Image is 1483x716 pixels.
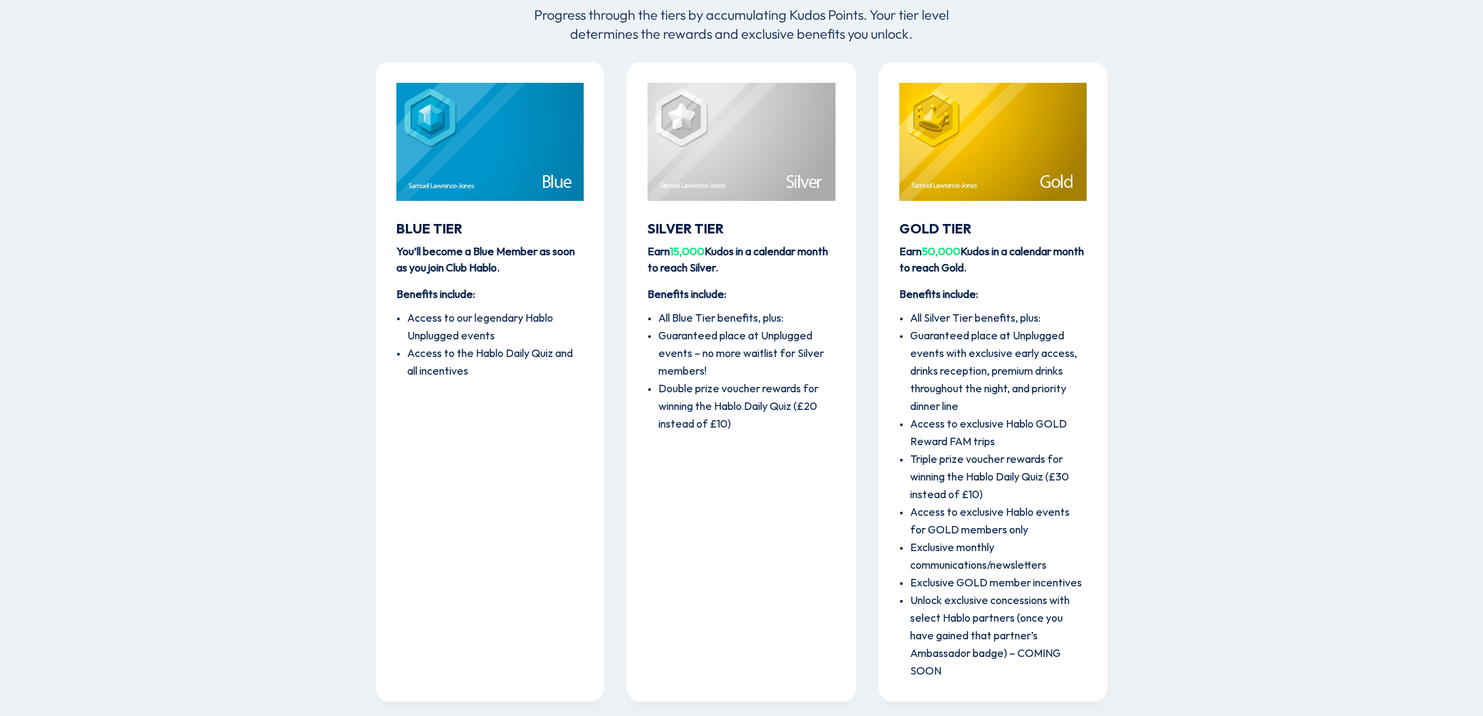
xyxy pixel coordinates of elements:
span: Silver Tier [647,222,724,237]
li: Double prize voucher rewards for winning the Hablo Daily Quiz (£20 instead of £10) [658,381,835,434]
span: Blue Tier [396,222,462,237]
li: Exclusive monthly communications/newsletters [910,540,1087,575]
span: 50,000 [922,246,960,258]
li: Unlock exclusive concessions with select Hablo partners (once you have gained that partner’s Amba... [910,592,1087,681]
li: Access to our legendary Hablo Unplugged events [407,310,584,345]
span: Gold Tier [899,222,971,237]
li: Triple prize voucher rewards for winning the Hablo Daily Quiz (£30 instead of £10) [910,451,1087,504]
li: All Silver Tier benefits, plus: [910,310,1087,328]
li: Guaranteed place at Unplugged events with exclusive early access, drinks reception, premium drink... [910,328,1087,416]
li: Access to the Hablo Daily Quiz and all incentives [407,345,584,381]
li: Access to exclusive Hablo GOLD Reward FAM trips [910,416,1087,451]
strong: Benefits include: [396,289,475,301]
li: Access to exclusive Hablo events for GOLD members only [910,504,1087,540]
span: 15,000 [670,246,705,258]
strong: You’ll become a Blue Member as soon as you join Club Hablo. [396,246,575,274]
strong: Benefits include: [647,289,726,301]
strong: Earn Kudos in a calendar month to reach Gold. [899,246,1084,274]
li: All Blue Tier benefits, plus: [658,310,835,328]
li: Exclusive GOLD member incentives [910,575,1087,592]
strong: Earn Kudos in a calendar month to reach Silver. [647,246,828,274]
div: Progress through the tiers by accumulating Kudos Points. Your tier level determines the rewards a... [521,5,962,43]
li: Guaranteed place at Unplugged events – no more waitlist for Silver members! [658,328,835,381]
strong: Benefits include: [899,289,978,301]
